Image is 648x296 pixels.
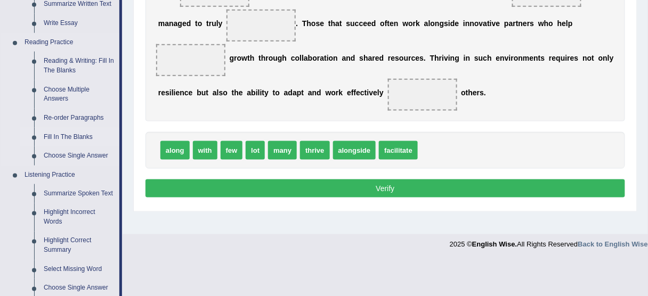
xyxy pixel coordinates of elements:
b: o [380,19,385,28]
b: a [293,88,297,97]
b: e [391,54,395,62]
b: r [513,19,516,28]
b: w [538,19,544,28]
b: n [465,19,470,28]
b: n [169,19,174,28]
b: n [180,88,184,97]
b: h [487,54,492,62]
b: o [514,54,519,62]
b: a [284,88,288,97]
b: e [367,19,371,28]
b: s [574,54,579,62]
b: o [237,54,242,62]
div: 2025 © All Rights Reserved [450,234,648,250]
b: w [326,88,331,97]
b: v [492,19,496,28]
b: g [230,54,234,62]
b: r [568,54,570,62]
b: a [335,19,339,28]
span: facilitate [379,141,418,160]
b: t [262,88,265,97]
b: u [212,19,216,28]
b: t [516,19,519,28]
b: h [234,88,239,97]
b: g [278,54,282,62]
b: e [182,19,187,28]
b: g [178,19,183,28]
b: n [333,54,338,62]
a: Re-order Paragraphs [39,109,119,128]
b: d [379,54,384,62]
b: y [379,88,384,97]
b: e [390,19,394,28]
b: f [385,19,387,28]
b: n [394,19,399,28]
b: o [461,88,466,97]
b: b [197,88,201,97]
b: o [399,54,404,62]
b: l [216,19,218,28]
b: k [339,88,343,97]
b: e [347,88,351,97]
b: o [198,19,203,28]
span: alongside [333,141,376,160]
b: c [184,88,189,97]
b: v [505,54,509,62]
b: y [218,19,223,28]
span: along [160,141,190,160]
b: a [483,19,488,28]
b: s [444,19,448,28]
span: Drop target [388,79,457,111]
b: s [165,88,169,97]
b: b [308,54,313,62]
b: o [276,88,280,97]
b: i [442,54,444,62]
b: r [413,19,416,28]
b: h [261,54,266,62]
b: w [403,19,409,28]
b: o [312,54,317,62]
b: p [297,88,302,97]
span: thrive [300,141,329,160]
b: a [368,54,372,62]
span: lot [246,141,265,160]
b: s [346,19,351,28]
b: v [444,54,448,62]
b: e [496,54,500,62]
b: e [320,19,325,28]
a: Choose Multiple Answers [39,80,119,109]
b: u [479,54,483,62]
b: n [519,19,523,28]
b: t [258,54,261,62]
b: e [239,88,243,97]
a: Summarize Spoken Text [39,184,119,203]
strong: English Wise. [472,241,517,249]
b: o [408,19,413,28]
b: l [172,88,174,97]
b: o [598,54,603,62]
b: c [360,88,365,97]
b: g [440,19,444,28]
b: m [523,54,529,62]
b: e [416,54,420,62]
a: Select Missing Word [39,260,119,279]
b: r [388,54,391,62]
b: k [416,19,420,28]
b: h [557,19,562,28]
b: o [311,19,316,28]
span: few [221,141,243,160]
b: r [336,88,338,97]
span: Drop target [226,10,296,42]
b: s [316,19,320,28]
b: s [474,54,479,62]
b: T [302,19,307,28]
b: e [356,88,360,97]
b: h [363,54,368,62]
b: e [455,19,459,28]
b: h [331,19,336,28]
b: d [371,19,376,28]
b: n [435,19,440,28]
b: e [375,54,379,62]
b: o [269,54,273,62]
b: o [223,88,228,97]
